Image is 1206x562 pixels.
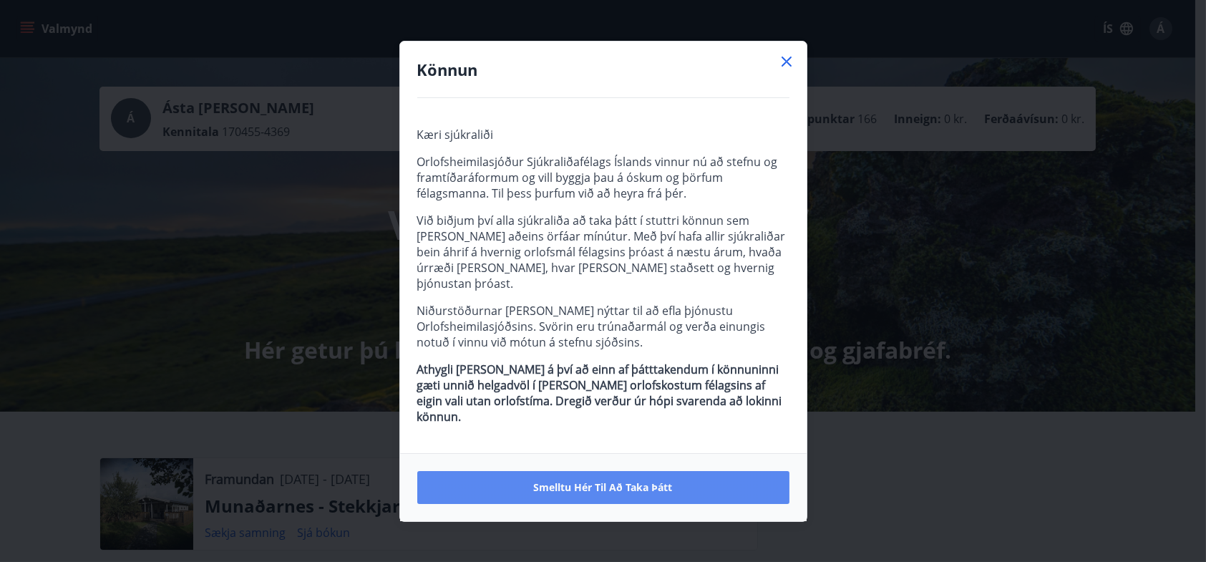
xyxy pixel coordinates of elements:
p: Niðurstöðurnar [PERSON_NAME] nýttar til að efla þjónustu Orlofsheimilasjóðsins. Svörin eru trúnað... [417,303,789,350]
span: Smelltu hér til að taka þátt [534,480,673,495]
p: Orlofsheimilasjóður Sjúkraliðafélags Íslands vinnur nú að stefnu og framtíðaráformum og vill bygg... [417,154,789,201]
p: Kæri sjúkraliði [417,127,789,142]
h4: Könnun [417,59,789,80]
button: Smelltu hér til að taka þátt [417,471,789,504]
strong: Athygli [PERSON_NAME] á því að einn af þátttakendum í könnuninni gæti unnið helgadvöl í [PERSON_N... [417,362,782,425]
p: Við biðjum því alla sjúkraliða að taka þátt í stuttri könnun sem [PERSON_NAME] aðeins örfáar mínú... [417,213,789,291]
